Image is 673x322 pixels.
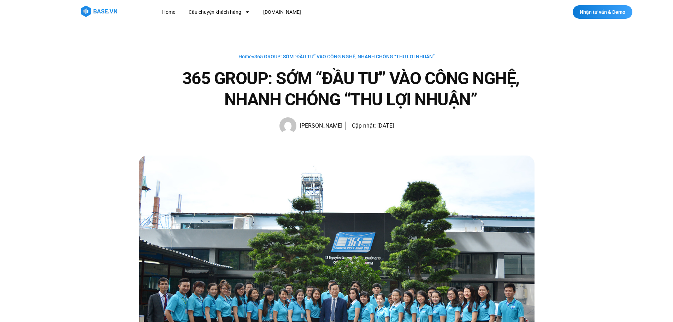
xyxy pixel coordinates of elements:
[157,6,431,19] nav: Menu
[296,121,342,131] span: [PERSON_NAME]
[258,6,306,19] a: [DOMAIN_NAME]
[352,122,376,129] span: Cập nhật:
[254,54,435,59] span: 365 GROUP: SỚM “ĐẦU TƯ” VÀO CÔNG NGHỆ, NHANH CHÓNG “THU LỢI NHUẬN”
[183,6,255,19] a: Câu chuyện khách hàng
[573,5,632,19] a: Nhận tư vấn & Demo
[157,6,181,19] a: Home
[167,68,535,110] h1: 365 GROUP: SỚM “ĐẦU TƯ” VÀO CÔNG NGHỆ, NHANH CHÓNG “THU LỢI NHUẬN”
[279,117,342,134] a: Picture of Hạnh Hoàng [PERSON_NAME]
[279,117,296,134] img: Picture of Hạnh Hoàng
[377,122,394,129] time: [DATE]
[238,54,435,59] span: »
[580,10,625,14] span: Nhận tư vấn & Demo
[238,54,252,59] a: Home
